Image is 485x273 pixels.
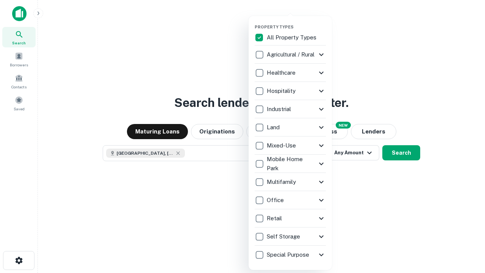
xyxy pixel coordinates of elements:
p: Self Storage [267,232,302,241]
div: Land [255,118,326,136]
p: Land [267,123,281,132]
div: Multifamily [255,173,326,191]
p: Mobile Home Park [267,155,317,173]
p: Multifamily [267,177,297,187]
div: Hospitality [255,82,326,100]
div: Mobile Home Park [255,155,326,173]
p: Industrial [267,105,293,114]
div: Retail [255,209,326,227]
p: Office [267,196,285,205]
div: Self Storage [255,227,326,246]
div: Office [255,191,326,209]
p: Mixed-Use [267,141,297,150]
div: Healthcare [255,64,326,82]
div: Special Purpose [255,246,326,264]
p: Hospitality [267,86,297,96]
div: Industrial [255,100,326,118]
p: Healthcare [267,68,297,77]
p: Agricultural / Rural [267,50,316,59]
div: Mixed-Use [255,136,326,155]
iframe: Chat Widget [447,212,485,249]
p: Special Purpose [267,250,311,259]
p: All Property Types [267,33,318,42]
p: Retail [267,214,283,223]
span: Property Types [255,25,294,29]
div: Agricultural / Rural [255,45,326,64]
